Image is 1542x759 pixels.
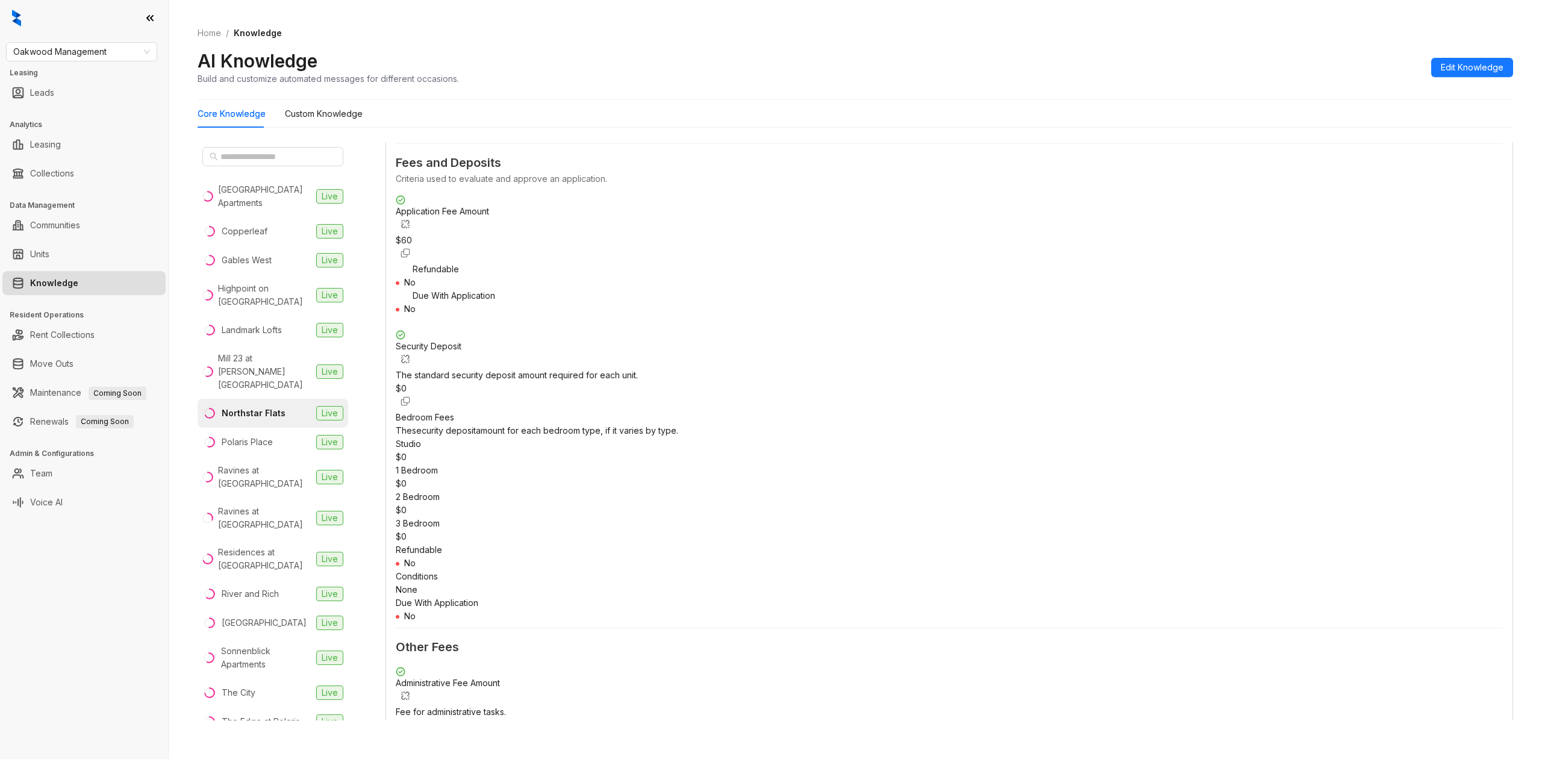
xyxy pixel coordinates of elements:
button: Edit Knowledge [1431,58,1513,77]
li: Units [2,242,166,266]
div: The standard security deposit amount required for each unit. [396,369,1503,382]
span: Oakwood Management [13,43,150,61]
div: Highpoint on [GEOGRAPHIC_DATA] [218,282,311,308]
span: Live [316,323,343,337]
a: Collections [30,161,74,186]
li: Collections [2,161,166,186]
li: Team [2,461,166,486]
li: Move Outs [2,352,166,376]
span: Live [316,686,343,700]
span: Knowledge [234,28,282,38]
a: Voice AI [30,490,63,514]
div: None [396,583,1503,596]
a: Leads [30,81,54,105]
span: No [404,611,416,621]
a: Team [30,461,52,486]
div: [GEOGRAPHIC_DATA] Apartments [218,183,311,210]
div: Conditions [396,570,1503,583]
span: No [404,277,416,287]
span: No [404,304,416,314]
div: Fee for administrative tasks. [396,705,1503,719]
li: Renewals [2,410,166,434]
span: Live [316,552,343,566]
li: Rent Collections [2,323,166,347]
div: Residences at [GEOGRAPHIC_DATA] [218,546,311,572]
div: Ravines at [GEOGRAPHIC_DATA] [218,464,311,490]
span: Live [316,288,343,302]
span: Coming Soon [76,415,134,428]
span: Live [316,189,343,204]
h3: Analytics [10,119,168,130]
li: Leads [2,81,166,105]
div: Bedroom Fees [396,411,1503,424]
div: Custom Knowledge [285,107,363,120]
div: Northstar Flats [222,407,286,420]
div: The City [222,686,255,699]
li: Communities [2,213,166,237]
div: Due With Application [396,596,1503,610]
div: 1 Bedroom [396,464,1503,477]
div: Application Fee Amount [396,205,1503,234]
div: $ 0 [396,530,1503,543]
div: Criteria used to evaluate and approve an application. [396,172,1503,186]
div: Landmark Lofts [222,323,282,337]
h3: Resident Operations [10,310,168,320]
div: Build and customize automated messages for different occasions. [198,72,459,85]
li: Voice AI [2,490,166,514]
h3: Data Management [10,200,168,211]
span: Live [316,224,343,239]
div: Core Knowledge [198,107,266,120]
span: Live [316,364,343,379]
div: Administrative Fee Amount [396,676,1503,705]
span: Live [316,406,343,420]
span: Live [316,616,343,630]
li: Leasing [2,133,166,157]
span: Coming Soon [89,387,146,400]
span: Live [316,435,343,449]
span: Live [316,253,343,267]
div: River and Rich [222,587,279,601]
div: Copperleaf [222,225,267,238]
span: Live [316,651,343,665]
div: $ 0 [396,504,1503,517]
a: Knowledge [30,271,78,295]
span: Other Fees [396,638,1503,657]
h2: AI Knowledge [198,49,317,72]
li: / [226,27,229,40]
h3: Admin & Configurations [10,448,168,459]
a: Rent Collections [30,323,95,347]
div: $ 0 [396,451,1503,464]
span: Live [316,587,343,601]
div: $ 150 [396,719,1503,732]
div: Security Deposit [396,340,1503,369]
a: Home [195,27,223,40]
div: Refundable [396,543,1503,557]
img: logo [12,10,21,27]
li: Knowledge [2,271,166,295]
div: $ 0 [396,382,1503,395]
div: Gables West [222,254,272,267]
li: Maintenance [2,381,166,405]
div: Studio [396,437,1503,451]
div: [GEOGRAPHIC_DATA] [222,616,307,629]
div: The security deposit amount for each bedroom type, if it varies by type. [396,424,1503,437]
div: The Edge at Polaris [222,715,300,728]
div: Polaris Place [222,436,273,449]
div: $ 0 [396,477,1503,490]
span: search [210,152,218,161]
a: RenewalsComing Soon [30,410,134,434]
div: $ 60 [396,234,1503,247]
div: Ravines at [GEOGRAPHIC_DATA] [218,505,311,531]
a: Communities [30,213,80,237]
div: Mill 23 at [PERSON_NAME][GEOGRAPHIC_DATA] [218,352,311,392]
a: Leasing [30,133,61,157]
span: Live [316,511,343,525]
span: Edit Knowledge [1441,61,1503,74]
span: Fees and Deposits [396,154,1503,172]
a: Units [30,242,49,266]
div: Sonnenblick Apartments [221,645,311,671]
span: Live [316,714,343,729]
span: No [404,558,416,568]
a: Move Outs [30,352,73,376]
div: Refundable [413,263,1503,276]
